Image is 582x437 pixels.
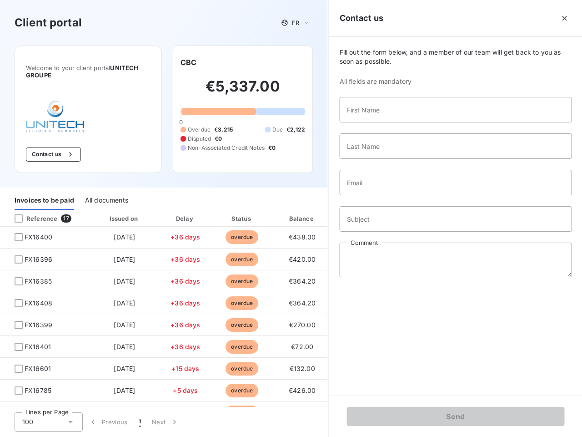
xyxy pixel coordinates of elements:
span: FX16396 [25,255,52,264]
span: UNITECH GROUPE [26,64,138,79]
span: 1 [139,417,141,427]
div: Issued on [93,214,156,223]
h6: CBC [181,57,196,68]
span: [DATE] [114,277,135,285]
span: +36 days [171,343,200,351]
div: Delay [160,214,211,223]
span: [DATE] [114,233,135,241]
span: overdue [226,253,258,266]
span: €364.20 [289,299,316,307]
input: placeholder [340,133,572,159]
div: All documents [85,191,128,210]
span: overdue [226,296,258,310]
span: €438.00 [289,233,316,241]
button: 1 [133,412,146,432]
div: Balance [273,214,332,223]
span: [DATE] [114,365,135,372]
span: +15 days [171,365,199,372]
span: 0 [179,118,183,126]
span: Due [272,126,283,134]
button: Contact us [26,147,81,162]
span: €364.20 [289,277,316,285]
h5: Contact us [340,12,384,25]
span: Welcome to your client portal [26,64,151,79]
span: €426.00 [289,386,316,394]
span: overdue [226,362,258,376]
span: €270.00 [289,321,316,329]
span: +36 days [171,233,200,241]
span: FX16399 [25,320,52,330]
div: Reference [7,214,57,223]
span: FX16385 [25,277,52,286]
span: All fields are mandatory [340,77,572,86]
span: €0 [268,144,276,152]
span: FX16400 [25,233,52,242]
span: overdue [226,340,258,354]
span: +36 days [171,321,200,329]
span: overdue [226,230,258,244]
h3: Client portal [15,15,82,31]
span: overdue [226,318,258,332]
span: [DATE] [114,321,135,329]
span: Non-Associated Credit Notes [188,144,265,152]
img: Company logo [26,101,84,132]
button: Previous [83,412,133,432]
span: Fill out the form below, and a member of our team will get back to you as soon as possible. [340,48,572,66]
span: [DATE] [114,255,135,263]
span: [DATE] [114,299,135,307]
span: Disputed [188,135,211,143]
h2: €5,337.00 [181,77,305,105]
span: [DATE] [114,386,135,394]
span: +36 days [171,299,200,307]
button: Next [146,412,185,432]
span: €0 [215,135,222,143]
span: FX16401 [25,342,51,351]
span: FX16601 [25,364,51,373]
span: €2,122 [286,126,305,134]
div: Invoices to be paid [15,191,74,210]
div: Status [215,214,269,223]
span: +36 days [171,277,200,285]
span: FX16408 [25,299,52,308]
span: overdue [226,384,258,397]
button: Send [347,407,565,426]
span: FR [292,19,299,26]
span: 17 [61,214,71,223]
span: +5 days [173,386,198,394]
span: €72.00 [291,343,313,351]
span: €132.00 [290,365,315,372]
span: overdue [226,406,258,419]
span: 100 [22,417,33,427]
input: placeholder [340,206,572,232]
span: FX16785 [25,386,51,395]
span: overdue [226,274,258,288]
span: €420.00 [289,255,316,263]
span: Overdue [188,126,211,134]
span: [DATE] [114,343,135,351]
span: €3,215 [214,126,233,134]
span: +36 days [171,255,200,263]
input: placeholder [340,170,572,195]
input: placeholder [340,97,572,122]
